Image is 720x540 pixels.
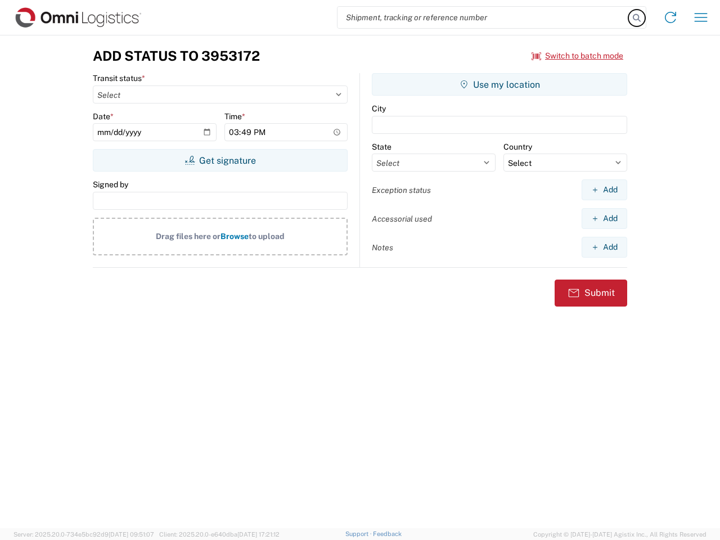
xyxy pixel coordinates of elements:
[582,237,627,258] button: Add
[532,47,623,65] button: Switch to batch mode
[373,530,402,537] a: Feedback
[159,531,280,538] span: Client: 2025.20.0-e640dba
[503,142,532,152] label: Country
[93,179,128,190] label: Signed by
[249,232,285,241] span: to upload
[533,529,706,539] span: Copyright © [DATE]-[DATE] Agistix Inc., All Rights Reserved
[93,48,260,64] h3: Add Status to 3953172
[109,531,154,538] span: [DATE] 09:51:07
[93,111,114,121] label: Date
[372,103,386,114] label: City
[13,531,154,538] span: Server: 2025.20.0-734e5bc92d9
[237,531,280,538] span: [DATE] 17:21:12
[345,530,373,537] a: Support
[156,232,220,241] span: Drag files here or
[372,185,431,195] label: Exception status
[582,179,627,200] button: Add
[582,208,627,229] button: Add
[93,149,348,172] button: Get signature
[337,7,629,28] input: Shipment, tracking or reference number
[372,242,393,253] label: Notes
[555,280,627,307] button: Submit
[93,73,145,83] label: Transit status
[372,73,627,96] button: Use my location
[372,142,391,152] label: State
[220,232,249,241] span: Browse
[224,111,245,121] label: Time
[372,214,432,224] label: Accessorial used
